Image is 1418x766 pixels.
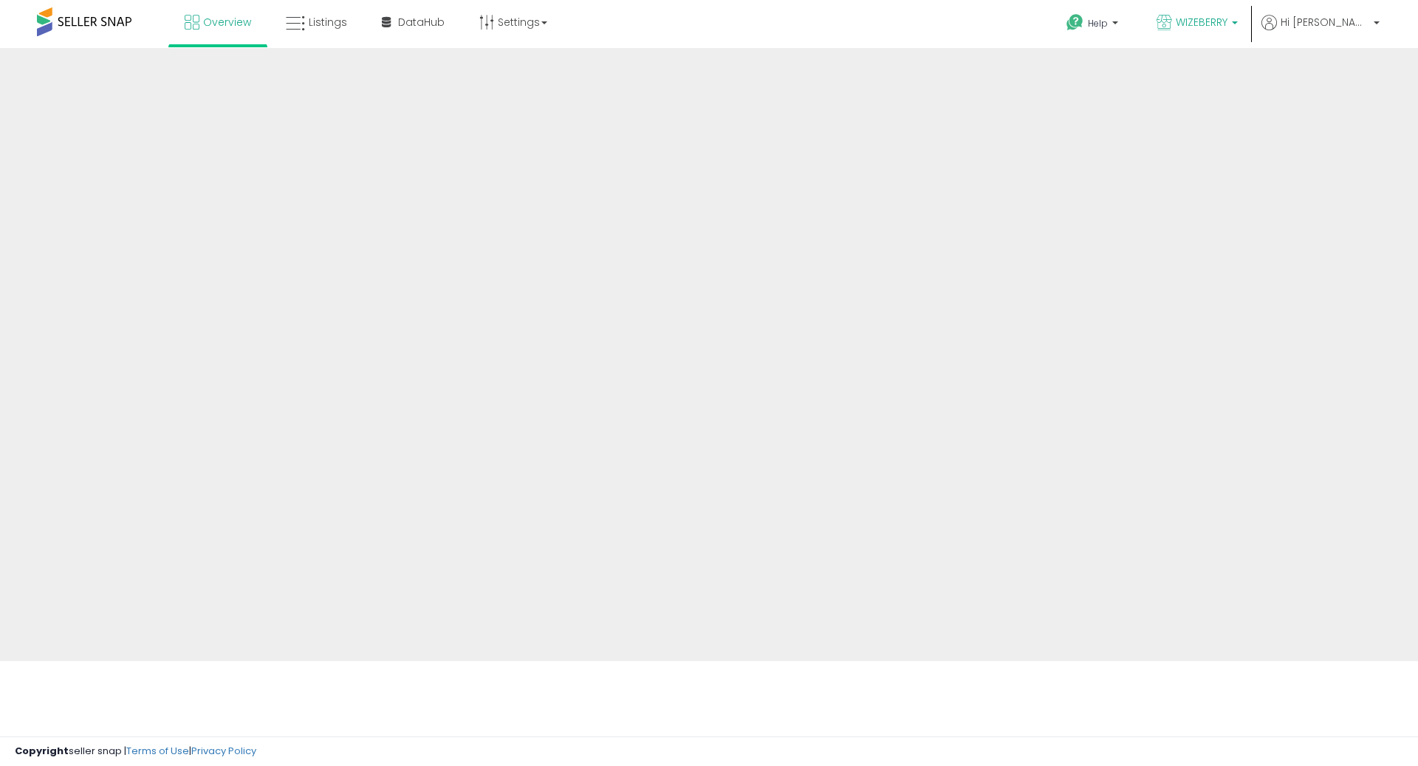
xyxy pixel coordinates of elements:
a: Help [1055,2,1133,48]
i: Get Help [1066,13,1084,32]
a: Hi [PERSON_NAME] [1261,15,1380,48]
span: Overview [203,15,251,30]
span: WIZEBERRY [1176,15,1227,30]
span: Hi [PERSON_NAME] [1281,15,1369,30]
span: Help [1088,17,1108,30]
span: DataHub [398,15,445,30]
span: Listings [309,15,347,30]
